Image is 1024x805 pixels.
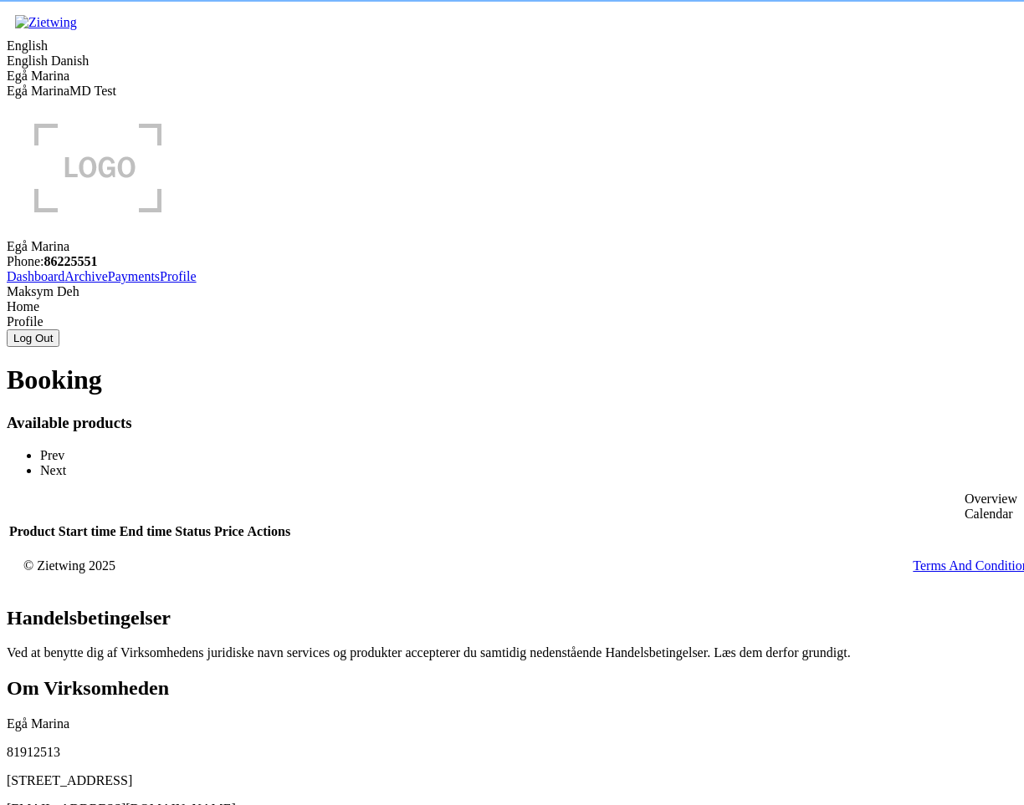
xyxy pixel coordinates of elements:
[7,773,1017,788] p: [STREET_ADDRESS]
[7,239,1017,254] div: Egå Marina
[40,463,66,477] a: Next
[247,523,292,540] th: Actions
[7,414,1017,432] h3: Available products
[7,745,1017,760] p: 81912513
[64,269,108,283] a: Archive
[7,645,1017,660] p: Ved at benytte dig af Virksomhedens juridiske navn services og produkter accepterer du samtidig n...
[7,364,1017,395] h1: Booking
[7,38,48,53] span: English
[7,607,1017,629] h2: Handelsbetingelser
[7,329,59,347] button: Log Out
[7,7,85,38] img: Zietwing
[58,523,117,540] th: Start time
[69,84,116,98] a: MD Test
[213,523,245,540] th: Price
[7,299,1017,314] div: Home
[174,523,212,540] th: Status
[7,716,1017,731] p: Egå Marina
[7,314,1017,329] div: Profile
[44,254,97,268] strong: 86225551
[51,53,89,68] a: Danish
[965,492,1017,507] div: Overview
[7,677,1017,700] h2: Om Virksomheden
[7,284,79,298] span: Maksym Deh
[965,507,1017,522] div: Calendar
[7,269,64,283] a: Dashboard
[7,84,69,98] a: Egå Marina
[8,523,56,540] th: Product
[108,269,160,283] a: Payments
[119,523,173,540] th: End time
[160,269,197,283] a: Profile
[40,448,64,462] a: Prev
[7,53,48,68] a: English
[7,69,69,83] span: Egå Marina
[7,99,190,236] img: logo
[7,254,1017,269] div: Phone:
